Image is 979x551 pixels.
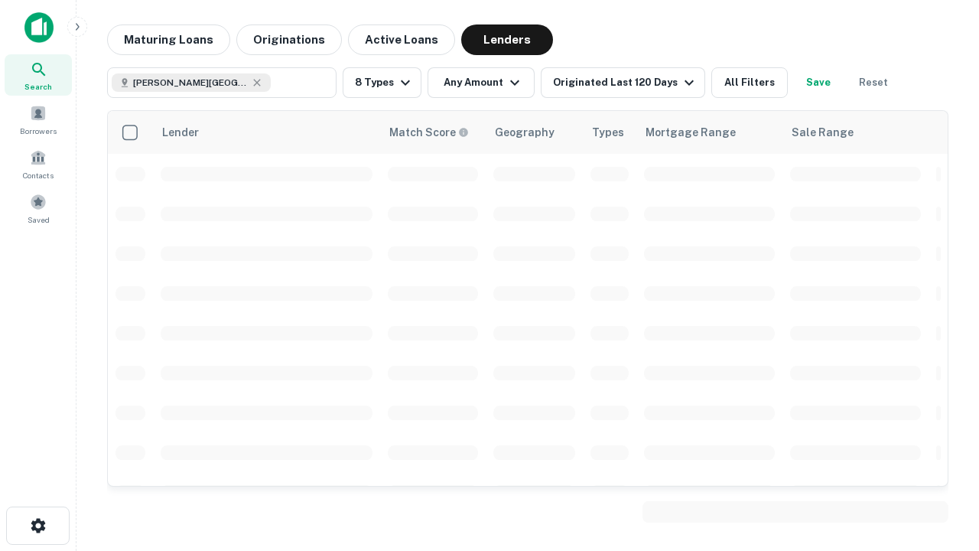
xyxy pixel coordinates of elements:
a: Contacts [5,143,72,184]
span: [PERSON_NAME][GEOGRAPHIC_DATA], [GEOGRAPHIC_DATA] [133,76,248,90]
button: Active Loans [348,24,455,55]
button: All Filters [711,67,788,98]
a: Saved [5,187,72,229]
button: Any Amount [428,67,535,98]
button: Maturing Loans [107,24,230,55]
img: capitalize-icon.png [24,12,54,43]
th: Geography [486,111,583,154]
span: Search [24,80,52,93]
th: Mortgage Range [636,111,782,154]
button: Originations [236,24,342,55]
a: Search [5,54,72,96]
th: Lender [153,111,380,154]
div: Capitalize uses an advanced AI algorithm to match your search with the best lender. The match sco... [389,124,469,141]
span: Borrowers [20,125,57,137]
div: Sale Range [792,123,854,142]
button: Lenders [461,24,553,55]
div: Mortgage Range [646,123,736,142]
div: Originated Last 120 Days [553,73,698,92]
button: Save your search to get updates of matches that match your search criteria. [794,67,843,98]
div: Types [592,123,624,142]
h6: Match Score [389,124,466,141]
iframe: Chat Widget [903,429,979,502]
th: Sale Range [782,111,929,154]
span: Saved [28,214,50,226]
button: Originated Last 120 Days [541,67,705,98]
th: Capitalize uses an advanced AI algorithm to match your search with the best lender. The match sco... [380,111,486,154]
a: Borrowers [5,99,72,140]
span: Contacts [23,169,54,181]
div: Lender [162,123,199,142]
div: Geography [495,123,555,142]
th: Types [583,111,636,154]
button: 8 Types [343,67,421,98]
button: Reset [849,67,898,98]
